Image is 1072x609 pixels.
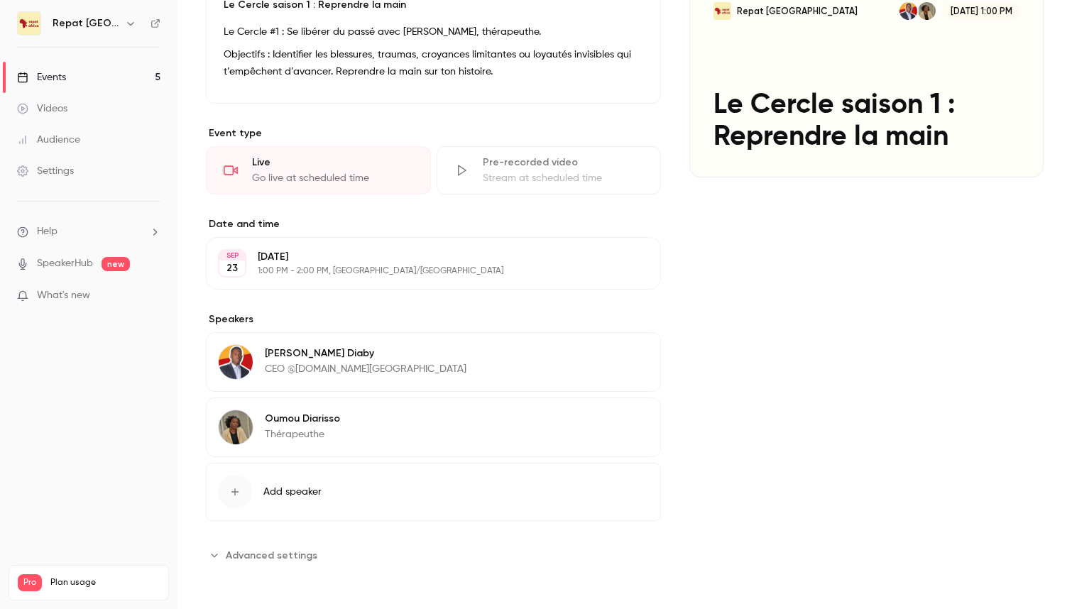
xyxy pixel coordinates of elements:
[206,544,661,566] section: Advanced settings
[50,577,160,588] span: Plan usage
[219,410,253,444] img: Oumou Diarisso
[265,346,466,361] p: [PERSON_NAME] Diaby
[17,70,66,84] div: Events
[224,46,643,80] p: Objectifs : Identifier les blessures, traumas, croyances limitantes ou loyautés invisibles qui t’...
[206,397,661,457] div: Oumou DiarissoOumou DiarissoThérapeuthe
[219,345,253,379] img: Kara Diaby
[37,288,90,303] span: What's new
[206,332,661,392] div: Kara Diaby[PERSON_NAME] DiabyCEO @[DOMAIN_NAME][GEOGRAPHIC_DATA]
[265,427,340,441] p: Thérapeuthe
[37,224,58,239] span: Help
[18,12,40,35] img: Repat Africa
[258,250,586,264] p: [DATE]
[206,146,431,194] div: LiveGo live at scheduled time
[265,412,340,426] p: Oumou Diarisso
[18,574,42,591] span: Pro
[206,217,661,231] label: Date and time
[206,544,326,566] button: Advanced settings
[206,312,661,327] label: Speakers
[17,133,80,147] div: Audience
[17,224,160,239] li: help-dropdown-opener
[226,548,317,563] span: Advanced settings
[265,362,466,376] p: CEO @[DOMAIN_NAME][GEOGRAPHIC_DATA]
[258,265,586,277] p: 1:00 PM - 2:00 PM, [GEOGRAPHIC_DATA]/[GEOGRAPHIC_DATA]
[37,256,93,271] a: SpeakerHub
[263,485,322,499] span: Add speaker
[252,155,413,170] div: Live
[17,164,74,178] div: Settings
[252,171,413,185] div: Go live at scheduled time
[143,290,160,302] iframe: Noticeable Trigger
[224,23,643,40] p: Le Cercle #1 : Se libérer du passé avec [PERSON_NAME], thérapeuthe.
[226,261,238,275] p: 23
[483,171,644,185] div: Stream at scheduled time
[102,257,130,271] span: new
[206,126,661,141] p: Event type
[53,16,119,31] h6: Repat [GEOGRAPHIC_DATA]
[17,101,67,116] div: Videos
[437,146,662,194] div: Pre-recorded videoStream at scheduled time
[206,463,661,521] button: Add speaker
[219,251,245,260] div: SEP
[483,155,644,170] div: Pre-recorded video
